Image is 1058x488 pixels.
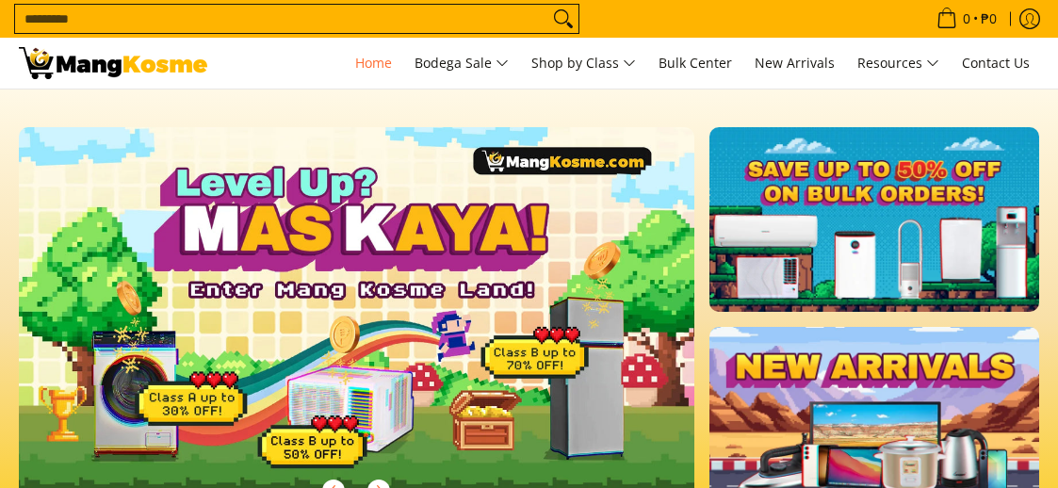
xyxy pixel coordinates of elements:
a: Bulk Center [649,38,741,89]
a: Contact Us [952,38,1039,89]
span: 0 [960,12,973,25]
a: Shop by Class [522,38,645,89]
a: Home [346,38,401,89]
a: Resources [848,38,949,89]
span: Bodega Sale [415,52,509,75]
span: New Arrivals [755,54,835,72]
span: Bulk Center [659,54,732,72]
span: Resources [857,52,939,75]
span: Shop by Class [531,52,636,75]
nav: Main Menu [226,38,1039,89]
button: Search [548,5,578,33]
span: Contact Us [962,54,1030,72]
a: Bodega Sale [405,38,518,89]
span: ₱0 [978,12,1000,25]
img: Mang Kosme: Your Home Appliances Warehouse Sale Partner! [19,47,207,79]
span: • [931,8,1002,29]
a: New Arrivals [745,38,844,89]
span: Home [355,54,392,72]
